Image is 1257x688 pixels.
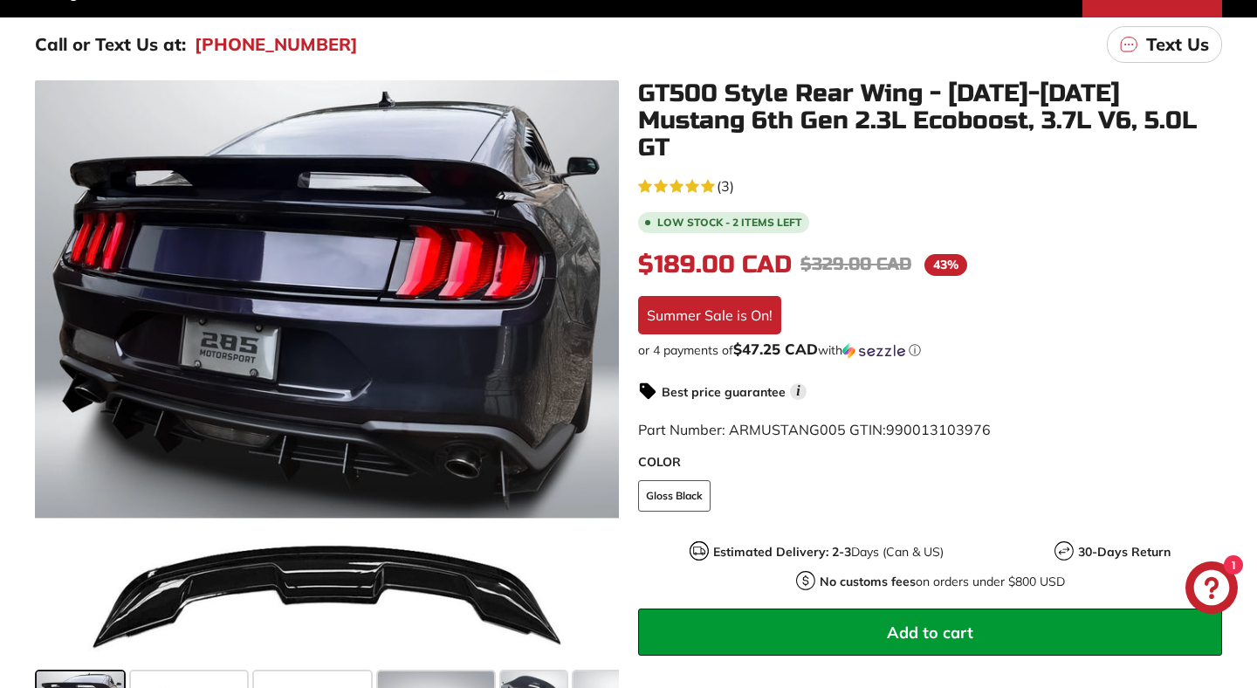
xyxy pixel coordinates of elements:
label: COLOR [638,453,1222,471]
span: (3) [717,175,734,196]
button: Add to cart [638,609,1222,656]
span: $189.00 CAD [638,250,792,279]
img: Sezzle [842,343,905,359]
h1: GT500 Style Rear Wing - [DATE]-[DATE] Mustang 6th Gen 2.3L Ecoboost, 3.7L V6, 5.0L GT [638,80,1222,161]
strong: Best price guarantee [662,384,786,400]
span: Add to cart [887,623,973,643]
span: i [790,383,807,400]
strong: 30-Days Return [1078,544,1171,560]
a: [PHONE_NUMBER] [195,31,358,58]
a: 5.0 rating (3 votes) [638,174,1222,196]
div: Summer Sale is On! [638,296,781,334]
p: Days (Can & US) [713,543,944,561]
p: Call or Text Us at: [35,31,186,58]
span: 43% [924,254,967,276]
span: 990013103976 [886,421,991,438]
strong: Estimated Delivery: 2-3 [713,544,851,560]
span: $47.25 CAD [733,340,818,358]
span: $329.00 CAD [800,253,911,275]
div: or 4 payments of$47.25 CADwithSezzle Click to learn more about Sezzle [638,341,1222,359]
strong: No customs fees [820,574,916,589]
p: on orders under $800 USD [820,573,1065,591]
inbox-online-store-chat: Shopify online store chat [1180,561,1243,618]
span: Low stock - 2 items left [657,217,802,228]
div: or 4 payments of with [638,341,1222,359]
span: Part Number: ARMUSTANG005 GTIN: [638,421,991,438]
p: Text Us [1146,31,1209,58]
a: Text Us [1107,26,1222,63]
